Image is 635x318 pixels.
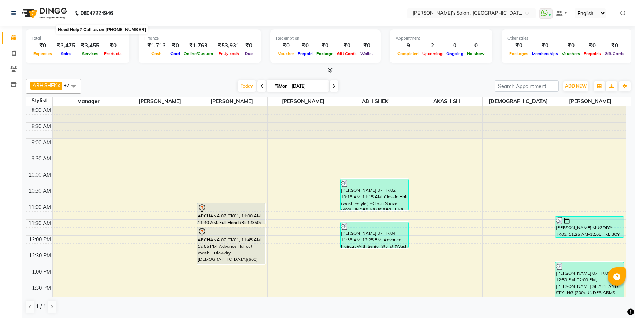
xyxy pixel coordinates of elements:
[421,51,444,56] span: Upcoming
[36,303,46,311] span: 1 / 1
[27,187,52,195] div: 10:30 AM
[32,41,54,50] div: ₹0
[554,97,626,106] span: [PERSON_NAME]
[276,51,296,56] span: Voucher
[169,51,182,56] span: Card
[27,252,52,260] div: 12:30 PM
[335,41,359,50] div: ₹0
[339,97,411,106] span: ABHISHEK
[242,41,255,50] div: ₹0
[27,220,52,227] div: 11:30 AM
[217,51,241,56] span: Petty cash
[59,51,73,56] span: Sales
[169,41,182,50] div: ₹0
[603,41,626,50] div: ₹0
[30,106,52,114] div: 8:00 AM
[27,236,52,243] div: 12:00 PM
[396,41,421,50] div: 9
[582,51,603,56] span: Prepaids
[396,35,487,41] div: Appointment
[30,139,52,147] div: 9:00 AM
[565,83,587,89] span: ADD NEW
[359,41,375,50] div: ₹0
[444,51,465,56] span: Ongoing
[495,80,559,92] input: Search Appointment
[560,41,582,50] div: ₹0
[19,3,69,24] img: logo
[30,284,52,292] div: 1:30 PM
[396,51,421,56] span: Completed
[26,97,52,105] div: Stylist
[530,51,560,56] span: Memberships
[507,51,530,56] span: Packages
[563,81,588,91] button: ADD NEW
[315,51,335,56] span: Package
[30,123,52,130] div: 8:30 AM
[603,51,626,56] span: Gift Cards
[150,51,164,56] span: Cash
[604,289,628,311] iframe: chat widget
[483,97,554,106] span: [DEMOGRAPHIC_DATA]
[507,41,530,50] div: ₹0
[196,97,268,106] span: [PERSON_NAME]
[182,51,215,56] span: Online/Custom
[81,3,113,24] b: 08047224946
[276,41,296,50] div: ₹0
[276,35,375,41] div: Redemption
[144,35,255,41] div: Finance
[197,203,265,224] div: ARCHANA 07, TK01, 11:00 AM-11:40 AM, Full Hand (Bio) (350)
[296,41,315,50] div: ₹0
[341,222,409,248] div: [PERSON_NAME] 07, TK04, 11:35 AM-12:25 PM, Advance Haircut With Senior Stylist (Wash + blowdry+ST...
[144,41,169,50] div: ₹1,713
[268,97,339,106] span: [PERSON_NAME]
[30,268,52,276] div: 1:00 PM
[421,41,444,50] div: 2
[32,51,54,56] span: Expenses
[102,51,124,56] span: Products
[507,35,626,41] div: Other sales
[444,41,465,50] div: 0
[124,97,196,106] span: [PERSON_NAME]
[32,35,124,41] div: Total
[555,217,624,237] div: [PERSON_NAME] MUGDIYA, TK03, 11:25 AM-12:05 PM, BOY HAIRCUT STYLISH ([DEMOGRAPHIC_DATA]) (250)
[530,41,560,50] div: ₹0
[582,41,603,50] div: ₹0
[273,83,289,89] span: Mon
[30,155,52,163] div: 9:30 AM
[57,82,60,88] a: x
[555,262,624,299] div: [PERSON_NAME] 07, TK05, 12:50 PM-02:00 PM, [PERSON_NAME] SHAPE AND STYLING (200),UNDER ARMS REGUL...
[54,41,78,50] div: ₹3,475
[33,82,57,88] span: ABHISHEK
[102,41,124,50] div: ₹0
[296,51,315,56] span: Prepaid
[238,80,256,92] span: Today
[243,51,254,56] span: Due
[560,51,582,56] span: Vouchers
[315,41,335,50] div: ₹0
[197,227,265,264] div: ARCHANA 07, TK01, 11:45 AM-12:55 PM, Advance Haircut Wash + Blowdry [DEMOGRAPHIC_DATA](600)
[335,51,359,56] span: Gift Cards
[64,82,75,88] span: +7
[289,81,326,92] input: 2025-09-01
[465,41,487,50] div: 0
[27,203,52,211] div: 11:00 AM
[78,41,102,50] div: ₹3,455
[359,51,375,56] span: Wallet
[27,171,52,179] div: 10:00 AM
[182,41,215,50] div: ₹1,763
[215,41,242,50] div: ₹53,931
[411,97,482,106] span: AKASH SH
[53,97,124,106] span: Manager
[341,179,409,210] div: [PERSON_NAME] 07, TK02, 10:15 AM-11:15 AM, Classic Hair (wash +style ) +Clean Shave (400),UNDER A...
[465,51,487,56] span: No show
[80,51,100,56] span: Services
